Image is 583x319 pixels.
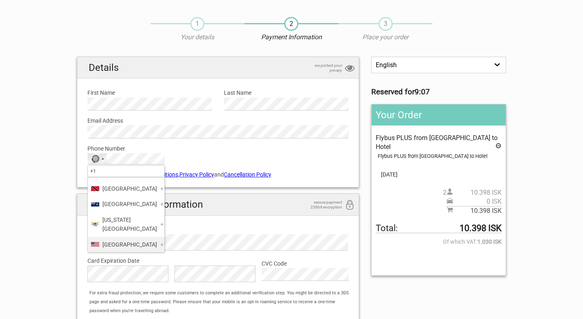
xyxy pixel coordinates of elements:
[151,33,245,42] p: Your details
[224,171,271,178] a: Cancellation Policy
[460,224,502,233] strong: 10.398 ISK
[378,152,502,161] div: Flybus PLUS from [GEOGRAPHIC_DATA] to Hotel
[447,197,502,206] span: Pickup price
[160,184,167,193] span: +1
[160,240,167,249] span: +1
[102,240,157,249] span: [GEOGRAPHIC_DATA]
[102,184,157,193] span: [GEOGRAPHIC_DATA]
[371,87,506,96] h3: Reserved for
[262,259,349,268] label: CVC Code
[443,188,502,197] span: 2 person(s)
[415,87,430,96] strong: 9:07
[284,17,298,31] span: 2
[376,170,502,179] span: [DATE]
[447,206,502,215] span: Subtotal
[453,188,502,197] span: 10.398 ISK
[87,256,349,265] label: Card Expiration Date
[372,104,506,125] h2: Your Order
[302,200,342,210] span: secure payment 256bit encryption
[224,88,348,97] label: Last Name
[302,63,342,73] span: we protect your privacy
[345,63,355,74] i: privacy protection
[376,134,498,151] span: Flybus PLUS from [GEOGRAPHIC_DATA] to Hotel
[102,215,157,234] span: [US_STATE][GEOGRAPHIC_DATA]
[88,166,164,177] input: Search
[87,144,349,153] label: Phone Number
[376,237,502,246] span: Of which VAT:
[477,237,502,246] strong: 1.030 ISK
[453,206,502,215] span: 10.398 ISK
[345,200,355,211] i: 256bit encryption
[102,200,157,208] span: [GEOGRAPHIC_DATA]
[87,88,212,97] label: First Name
[11,14,91,21] p: We're away right now. Please check back later!
[77,57,359,79] h2: Details
[338,33,432,42] p: Place your order
[88,153,108,164] button: Selected country
[88,177,164,252] ul: List of countries
[93,13,103,22] button: Open LiveChat chat widget
[87,170,349,179] label: I agree to the , and
[88,225,348,234] label: Credit Card Number
[160,200,167,208] span: +1
[85,289,359,316] div: For extra fraud protection, we require some customers to complete an additional verification step...
[245,33,338,42] p: Payment Information
[376,224,502,233] span: Total to be paid
[87,116,349,125] label: Email Address
[179,171,214,178] a: Privacy Policy
[77,194,359,215] h2: Card Payment Information
[160,220,167,229] span: +1
[379,17,393,31] span: 3
[453,197,502,206] span: 0 ISK
[190,17,204,31] span: 1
